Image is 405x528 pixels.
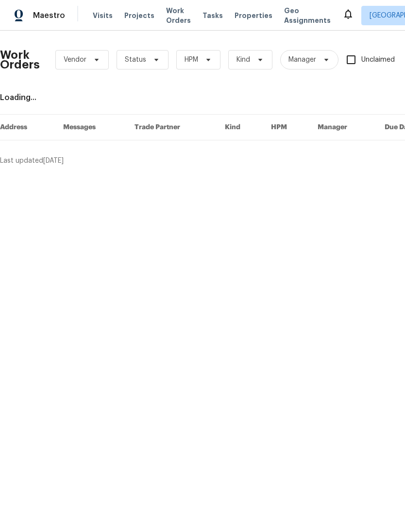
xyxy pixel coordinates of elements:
span: Manager [288,55,316,65]
span: Projects [124,11,154,20]
th: Trade Partner [127,115,218,140]
span: Visits [93,11,113,20]
th: Messages [55,115,127,140]
span: Geo Assignments [284,6,331,25]
span: Status [125,55,146,65]
span: [DATE] [43,157,64,164]
span: Maestro [33,11,65,20]
th: HPM [263,115,310,140]
span: HPM [185,55,198,65]
span: Kind [236,55,250,65]
span: Properties [235,11,272,20]
span: Vendor [64,55,86,65]
span: Tasks [202,12,223,19]
span: Unclaimed [361,55,395,65]
th: Manager [310,115,377,140]
span: Work Orders [166,6,191,25]
th: Kind [217,115,263,140]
